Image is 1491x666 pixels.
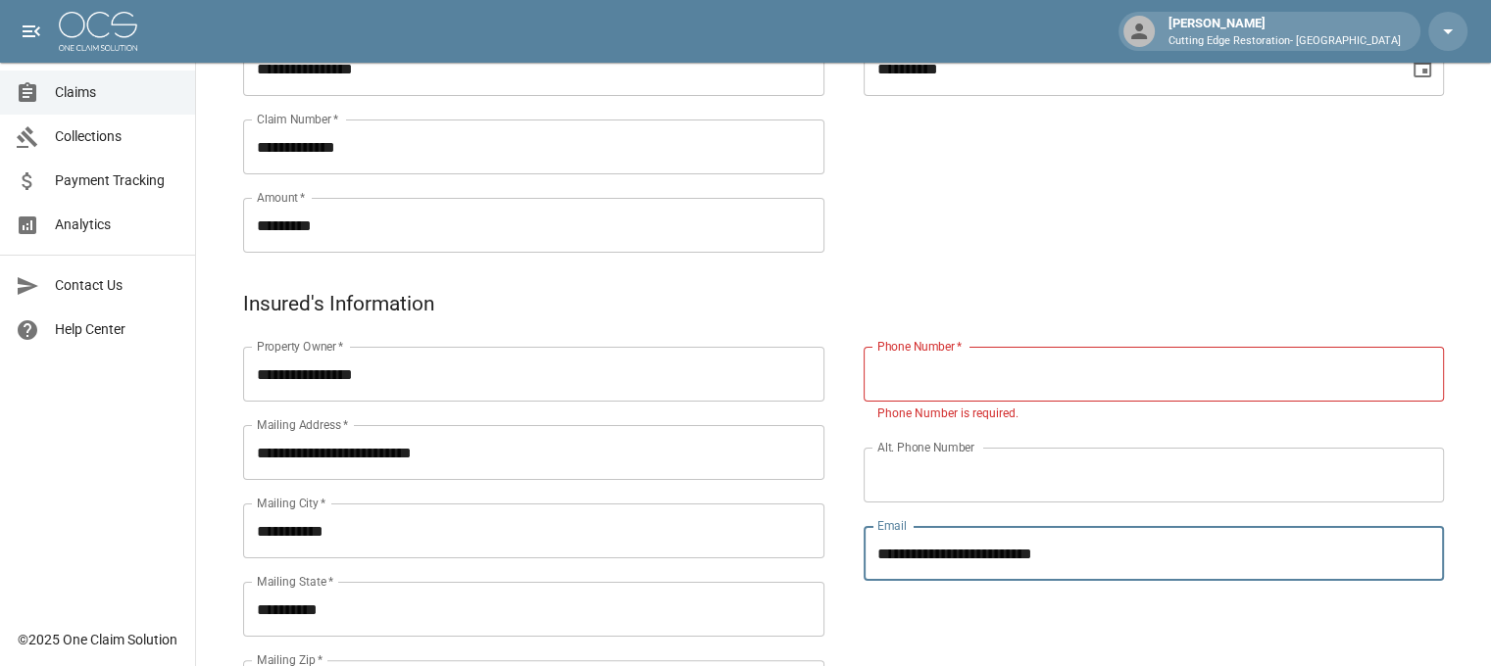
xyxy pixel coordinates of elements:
label: Amount [257,189,306,206]
p: Cutting Edge Restoration- [GEOGRAPHIC_DATA] [1168,33,1401,50]
label: Mailing State [257,573,333,590]
button: Choose date, selected date is Sep 5, 2025 [1403,49,1442,88]
label: Phone Number [877,338,962,355]
span: Claims [55,82,179,103]
span: Help Center [55,319,179,340]
span: Payment Tracking [55,170,179,191]
label: Mailing City [257,495,326,511]
label: Claim Number [257,111,338,127]
span: Analytics [55,214,179,235]
label: Property Owner [257,338,344,355]
div: © 2025 One Claim Solution [18,630,177,649]
button: open drawer [12,12,51,51]
div: [PERSON_NAME] [1161,14,1409,49]
label: Mailing Address [257,416,348,433]
span: Contact Us [55,275,179,296]
span: Collections [55,126,179,147]
label: Email [877,517,907,534]
p: Phone Number is required. [877,404,1431,424]
label: Alt. Phone Number [877,439,974,455]
img: ocs-logo-white-transparent.png [59,12,137,51]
